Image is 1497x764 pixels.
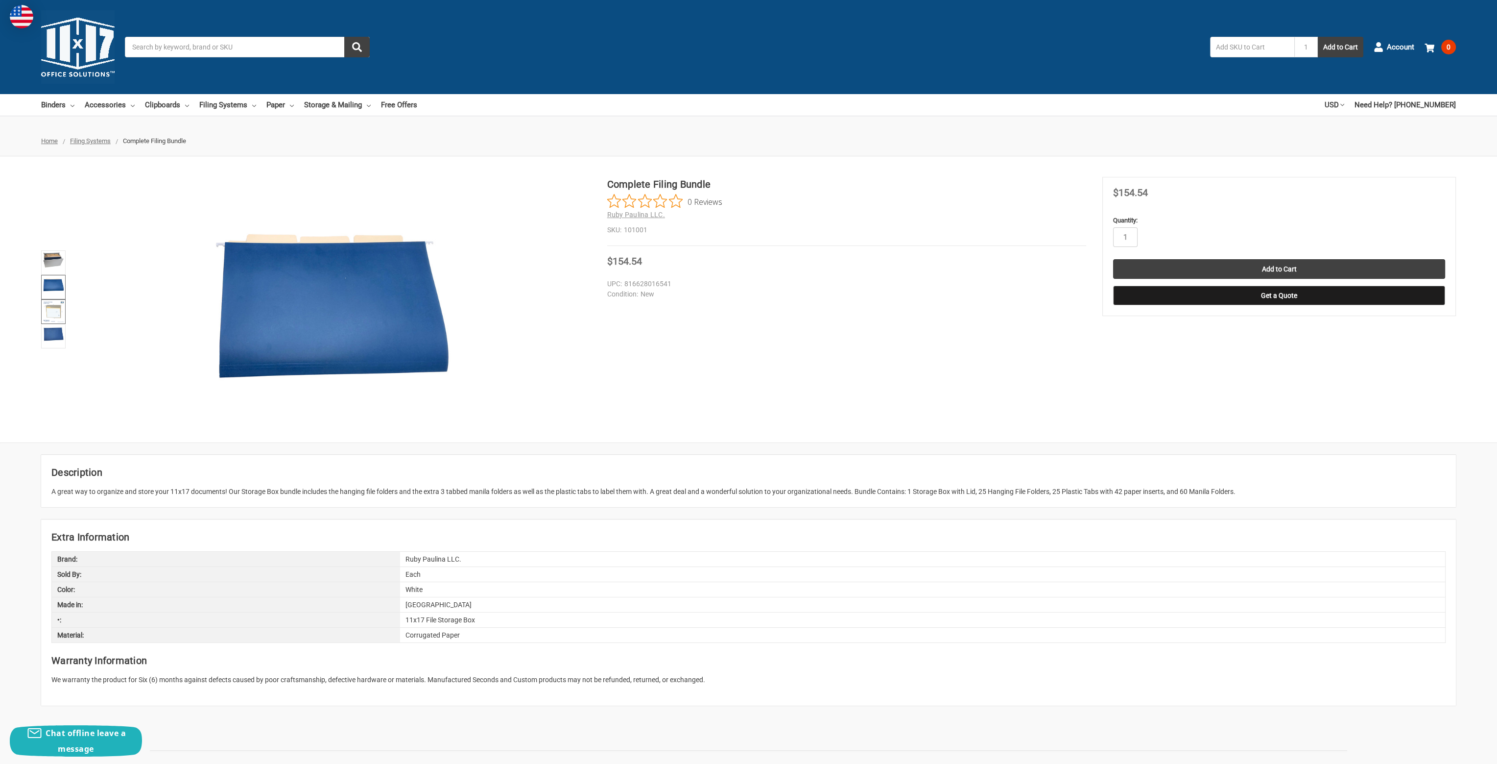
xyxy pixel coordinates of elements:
[199,94,256,116] a: Filing Systems
[46,728,126,754] span: Chat offline leave a message
[70,137,111,145] a: Filing Systems
[41,94,74,116] a: Binders
[400,567,1445,582] div: Each
[266,94,294,116] a: Paper
[607,279,622,289] dt: UPC:
[400,582,1445,597] div: White
[51,465,1446,480] h2: Description
[1210,37,1294,57] input: Add SKU to Cart
[52,582,400,597] div: Color:
[210,209,454,390] img: Complete Filing Bundle
[381,94,417,116] a: Free Offers
[607,279,1082,289] dd: 816628016541
[85,94,135,116] a: Accessories
[41,137,58,145] a: Home
[52,552,400,567] div: Brand:
[1113,259,1445,279] input: Add to Cart
[52,613,400,627] div: •:
[52,628,400,642] div: Material:
[10,5,33,28] img: duty and tax information for United States
[43,276,64,292] img: Complete Filing Bundle
[607,289,638,299] dt: Condition:
[607,289,1082,299] dd: New
[41,10,115,84] img: 11x17.com
[52,567,400,582] div: Sold By:
[304,94,371,116] a: Storage & Mailing
[1325,94,1344,116] a: USD
[607,177,1086,192] h1: Complete Filing Bundle
[1318,37,1363,57] button: Add to Cart
[123,137,186,145] span: Complete Filing Bundle
[607,225,1086,235] dd: 101001
[400,597,1445,612] div: [GEOGRAPHIC_DATA]
[43,301,64,322] img: Complete Filing Bundle
[51,675,1446,685] p: We warranty the product for Six (6) months against defects caused by poor craftsmanship, defectiv...
[10,725,142,757] button: Chat offline leave a message
[400,613,1445,627] div: 11x17 File Storage Box
[51,487,1446,497] div: A great way to organize and store your 11x17 documents! Our Storage Box bundle includes the hangi...
[145,94,189,116] a: Clipboards
[607,194,722,209] button: Rated 0 out of 5 stars from 0 reviews. Jump to reviews.
[688,194,722,209] span: 0 Reviews
[43,252,64,268] img: Complete Filing Bundle
[400,628,1445,642] div: Corrugated Paper
[125,37,370,57] input: Search by keyword, brand or SKU
[1113,187,1148,198] span: $154.54
[607,255,642,267] span: $154.54
[607,211,665,219] a: Ruby Paulina LLC.
[1354,94,1456,116] a: Need Help? [PHONE_NUMBER]
[1374,34,1414,60] a: Account
[51,530,1446,544] h2: Extra Information
[52,597,400,612] div: Made in:
[1113,216,1445,225] label: Quantity:
[1387,42,1414,53] span: Account
[1425,34,1456,60] a: 0
[51,653,1446,668] h2: Warranty Information
[43,325,64,342] img: Complete Filing Bundle
[400,552,1445,567] div: Ruby Paulina LLC.
[1113,286,1445,305] button: Get a Quote
[1441,40,1456,54] span: 0
[607,225,621,235] dt: SKU:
